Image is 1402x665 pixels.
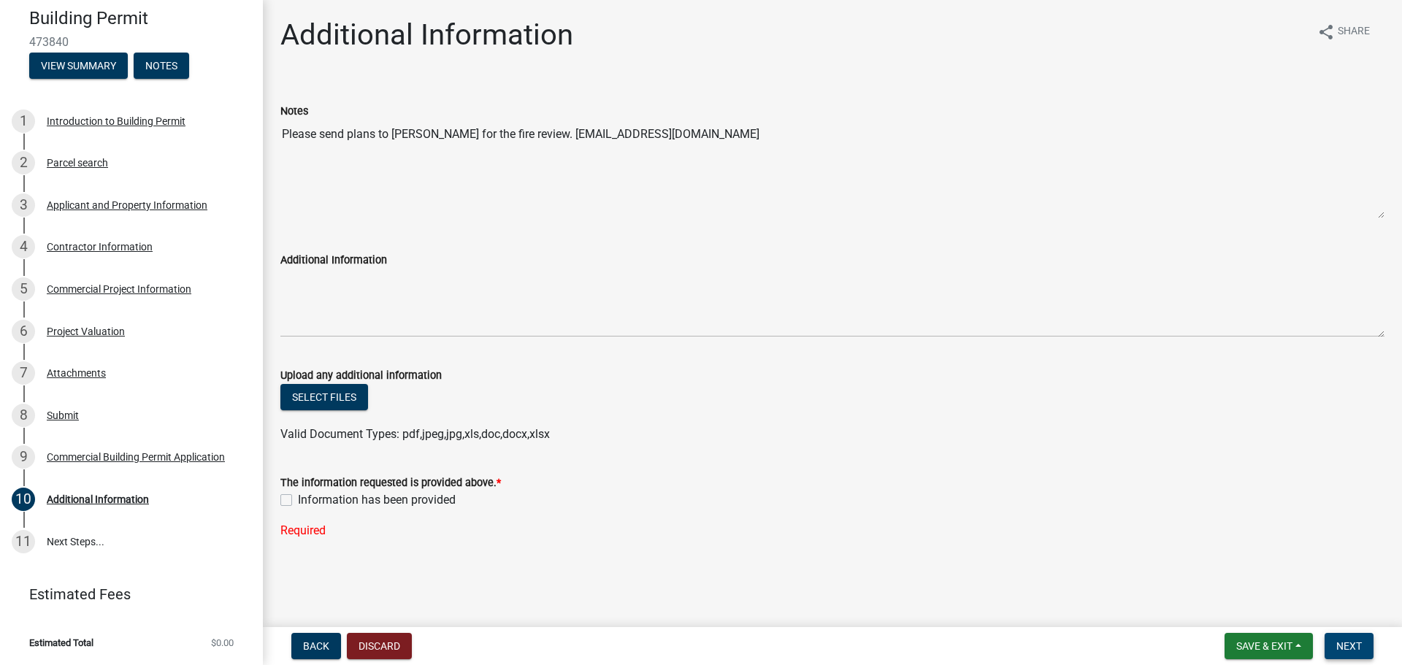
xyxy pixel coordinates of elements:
[280,371,442,381] label: Upload any additional information
[29,35,234,49] span: 473840
[47,368,106,378] div: Attachments
[291,633,341,659] button: Back
[1336,640,1362,652] span: Next
[47,200,207,210] div: Applicant and Property Information
[1338,23,1370,41] span: Share
[211,638,234,647] span: $0.00
[134,61,189,72] wm-modal-confirm: Notes
[47,158,108,168] div: Parcel search
[280,18,573,53] h1: Additional Information
[12,580,240,609] a: Estimated Fees
[1306,18,1382,46] button: shareShare
[280,478,501,488] label: The information requested is provided above.
[280,255,387,266] label: Additional Information
[12,404,35,427] div: 8
[12,320,35,343] div: 6
[12,445,35,469] div: 9
[29,638,93,647] span: Estimated Total
[347,633,412,659] button: Discard
[47,452,225,462] div: Commercial Building Permit Application
[12,193,35,217] div: 3
[1325,633,1374,659] button: Next
[12,361,35,385] div: 7
[280,522,1384,539] div: Required
[29,61,128,72] wm-modal-confirm: Summary
[12,109,35,133] div: 1
[134,53,189,79] button: Notes
[29,53,128,79] button: View Summary
[12,151,35,174] div: 2
[47,326,125,337] div: Project Valuation
[12,235,35,258] div: 4
[12,488,35,511] div: 10
[298,491,456,509] label: Information has been provided
[1225,633,1313,659] button: Save & Exit
[47,116,185,126] div: Introduction to Building Permit
[1317,23,1335,41] i: share
[12,530,35,553] div: 11
[280,427,550,441] span: Valid Document Types: pdf,jpeg,jpg,xls,doc,docx,xlsx
[12,277,35,301] div: 5
[47,284,191,294] div: Commercial Project Information
[1236,640,1292,652] span: Save & Exit
[303,640,329,652] span: Back
[47,494,149,504] div: Additional Information
[29,8,251,29] h4: Building Permit
[47,410,79,420] div: Submit
[280,384,368,410] button: Select files
[280,120,1384,219] textarea: Please send plans to [PERSON_NAME] for the fire review. [EMAIL_ADDRESS][DOMAIN_NAME]
[47,242,153,252] div: Contractor Information
[280,107,308,117] label: Notes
